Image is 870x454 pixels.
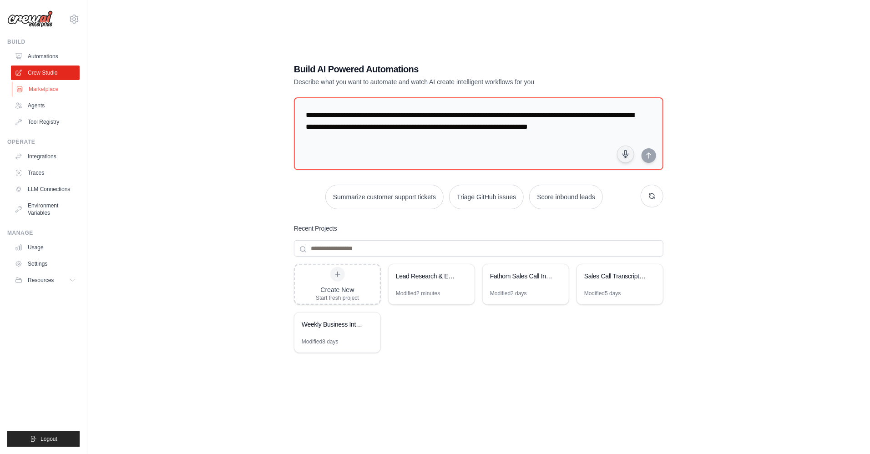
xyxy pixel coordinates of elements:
h1: Build AI Powered Automations [294,63,600,76]
div: Weekly Business Intelligence Reporter [302,320,364,329]
button: Logout [7,431,80,447]
div: Modified 8 days [302,338,339,345]
a: Integrations [11,149,80,164]
button: Resources [11,273,80,288]
button: Summarize customer support tickets [325,185,444,209]
a: Environment Variables [11,198,80,220]
div: Start fresh project [316,294,359,302]
img: Logo [7,10,53,28]
div: Manage [7,229,80,237]
a: Agents [11,98,80,113]
iframe: Chat Widget [824,410,870,454]
h3: Recent Projects [294,224,337,233]
div: Build [7,38,80,45]
a: Usage [11,240,80,255]
div: Modified 2 days [490,290,527,297]
a: Tool Registry [11,115,80,129]
button: Score inbound leads [529,185,603,209]
a: LLM Connections [11,182,80,197]
div: Operate [7,138,80,146]
a: Marketplace [12,82,81,96]
div: Create New [316,285,359,294]
a: Automations [11,49,80,64]
button: Get new suggestions [641,185,663,207]
span: Logout [40,435,57,443]
button: Triage GitHub issues [449,185,524,209]
a: Crew Studio [11,66,80,80]
div: Modified 2 minutes [396,290,440,297]
div: Fathom Sales Call Intelligence Analyzer [490,272,552,281]
div: Lead Research & Email Automation [396,272,458,281]
div: Modified 5 days [584,290,621,297]
a: Traces [11,166,80,180]
div: Sales Call Transcript Analysis [584,272,647,281]
button: Click to speak your automation idea [617,146,634,163]
span: Resources [28,277,54,284]
a: Settings [11,257,80,271]
p: Describe what you want to automate and watch AI create intelligent workflows for you [294,77,600,86]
